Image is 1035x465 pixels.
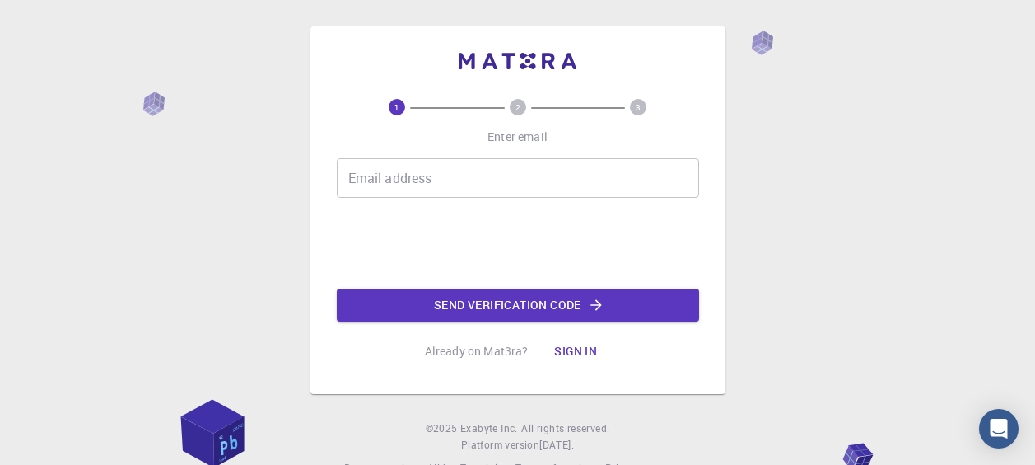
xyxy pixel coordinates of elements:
[487,129,548,145] p: Enter email
[521,420,609,437] span: All rights reserved.
[426,420,460,437] span: © 2025
[979,409,1019,449] div: Open Intercom Messenger
[460,421,518,434] span: Exabyte Inc.
[337,289,699,322] button: Send verification code
[539,438,574,451] span: [DATE] .
[461,437,539,453] span: Platform version
[636,101,641,113] text: 3
[425,343,529,359] p: Already on Mat3ra?
[541,335,610,368] button: Sign in
[460,420,518,437] a: Exabyte Inc.
[394,101,399,113] text: 1
[539,437,574,453] a: [DATE].
[393,211,643,275] iframe: reCAPTCHA
[515,101,520,113] text: 2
